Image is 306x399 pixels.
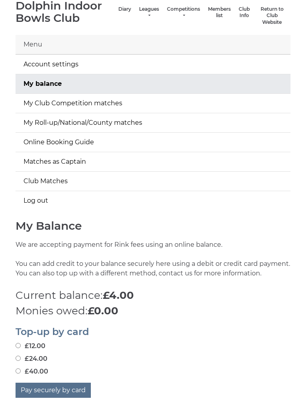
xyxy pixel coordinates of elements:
a: My Club Competition matches [16,94,290,113]
a: Diary [118,6,131,13]
label: £40.00 [16,367,48,376]
a: Log out [16,191,290,210]
p: We are accepting payment for Rink fees using an online balance. You can add credit to your balanc... [16,240,290,288]
h2: Top-up by card [16,327,290,337]
a: Club Matches [16,172,290,191]
a: Members list [208,6,231,19]
input: £40.00 [16,368,21,374]
a: Club Info [239,6,250,19]
input: £12.00 [16,343,21,348]
a: Return to Club Website [258,6,286,26]
input: £24.00 [16,356,21,361]
p: Monies owed: [16,303,290,319]
a: Leagues [139,6,159,19]
a: Competitions [167,6,200,19]
label: £12.00 [16,341,45,351]
a: My Roll-up/National/County matches [16,113,290,132]
h1: My Balance [16,220,290,232]
a: Account settings [16,55,290,74]
a: Online Booking Guide [16,133,290,152]
button: Pay securely by card [16,383,91,398]
strong: £4.00 [103,289,134,302]
a: My balance [16,74,290,93]
label: £24.00 [16,354,47,364]
div: Menu [16,35,290,54]
a: Matches as Captain [16,152,290,171]
p: Current balance: [16,288,290,303]
strong: £0.00 [88,304,118,317]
